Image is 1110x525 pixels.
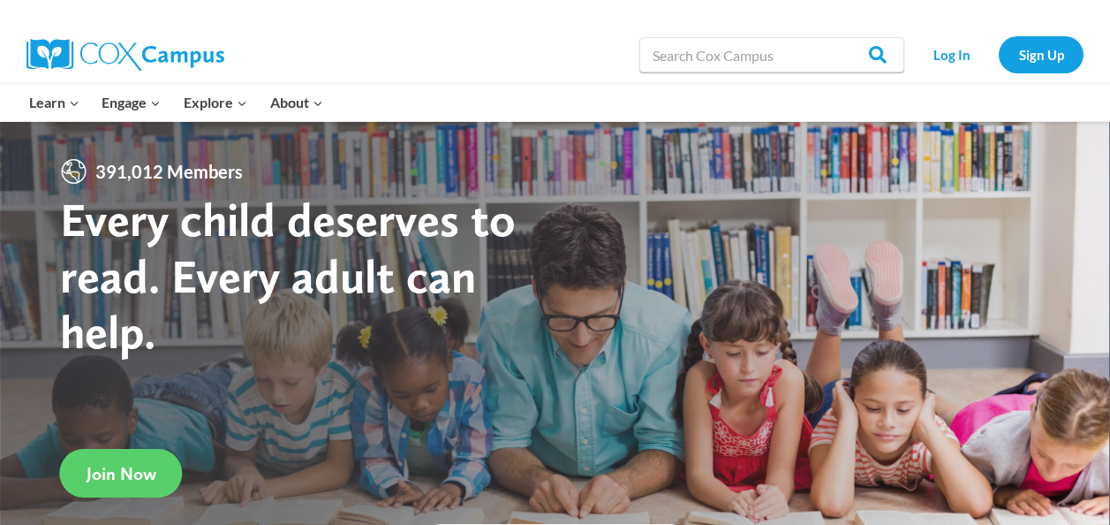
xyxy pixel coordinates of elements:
[88,157,250,186] span: 391,012 Members
[184,91,247,114] span: Explore
[87,463,156,484] span: Join Now
[26,39,224,71] img: Cox Campus
[999,36,1084,72] a: Sign Up
[29,91,79,114] span: Learn
[18,84,334,121] nav: Primary Navigation
[270,91,323,114] span: About
[60,449,183,498] a: Join Now
[913,36,990,72] a: Log In
[60,191,516,360] strong: Every child deserves to read. Every adult can help.
[913,36,1084,72] nav: Secondary Navigation
[102,91,161,114] span: Engage
[639,37,904,72] input: Search Cox Campus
